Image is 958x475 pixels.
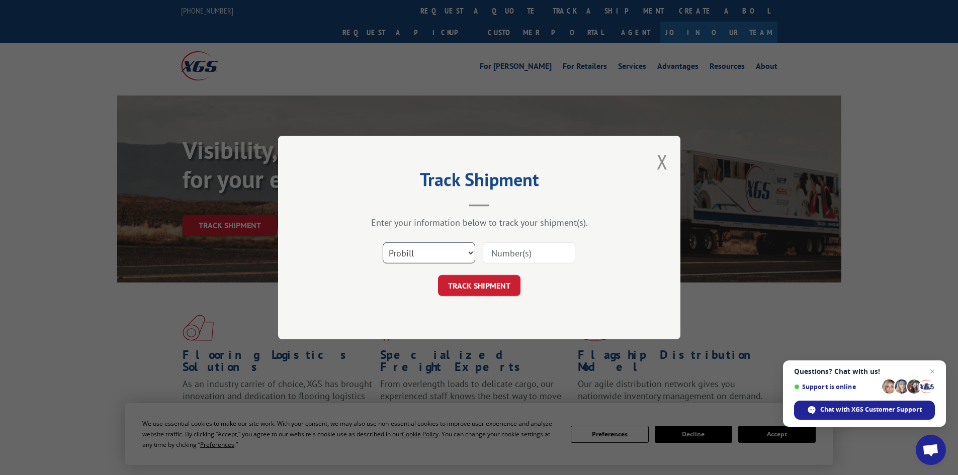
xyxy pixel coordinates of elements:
[794,383,879,391] span: Support is online
[794,367,935,375] span: Questions? Chat with us!
[820,405,922,414] span: Chat with XGS Customer Support
[794,401,935,420] div: Chat with XGS Customer Support
[328,217,630,228] div: Enter your information below to track your shipment(s).
[926,365,938,377] span: Close chat
[438,275,520,296] button: TRACK SHIPMENT
[916,435,946,465] div: Open chat
[483,242,575,263] input: Number(s)
[657,148,668,175] button: Close modal
[328,172,630,192] h2: Track Shipment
